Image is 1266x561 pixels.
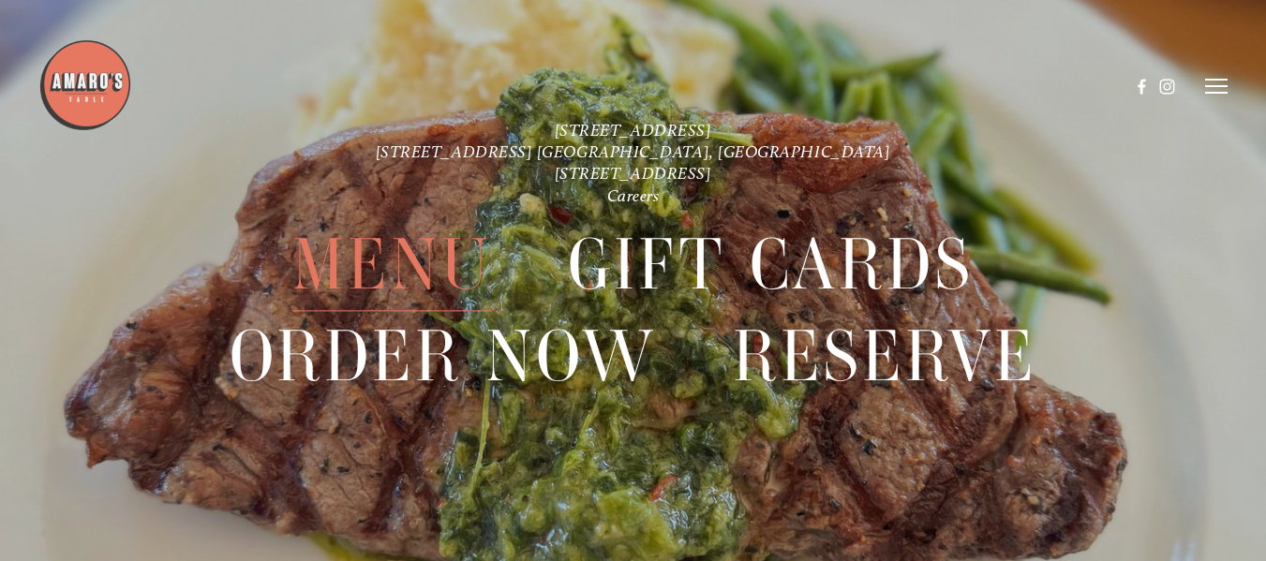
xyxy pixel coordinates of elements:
span: Menu [292,219,491,311]
a: Reserve [733,312,1037,403]
a: Order Now [230,312,657,403]
a: Menu [292,219,491,310]
img: Amaro's Table [38,38,132,132]
span: Gift Cards [568,219,974,311]
a: Gift Cards [568,219,974,310]
span: Order Now [230,312,657,404]
span: Reserve [733,312,1037,404]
